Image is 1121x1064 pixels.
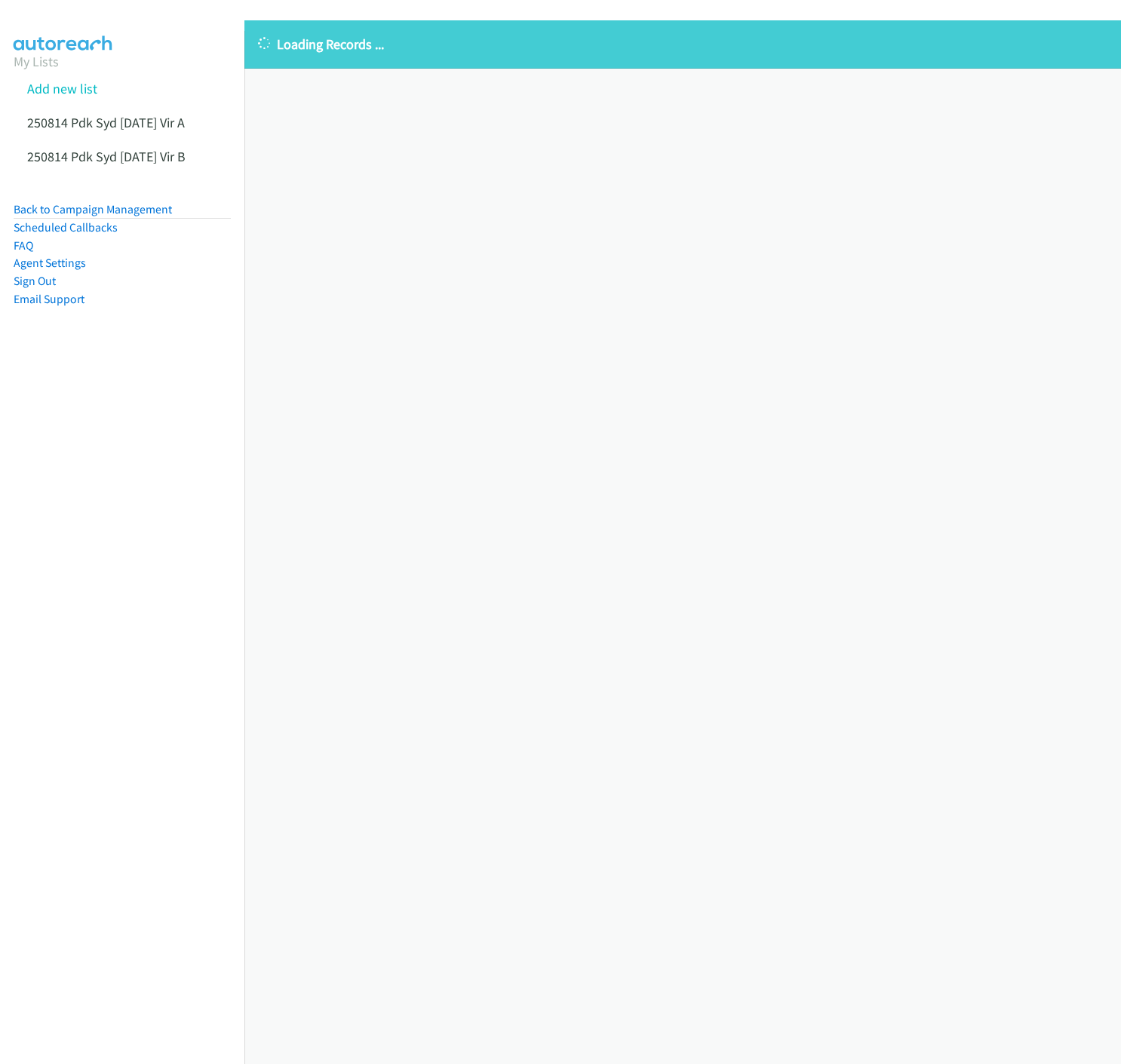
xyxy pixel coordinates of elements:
a: Agent Settings [14,256,86,270]
a: Sign Out [14,274,56,288]
a: Back to Campaign Management [14,202,172,216]
p: Loading Records ... [258,34,1107,54]
a: My Lists [14,53,59,70]
a: Add new list [27,80,97,97]
a: FAQ [14,238,33,253]
a: 250814 Pdk Syd [DATE] Vir A [27,114,185,131]
a: Email Support [14,292,84,306]
a: Scheduled Callbacks [14,220,118,235]
a: 250814 Pdk Syd [DATE] Vir B [27,148,186,165]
